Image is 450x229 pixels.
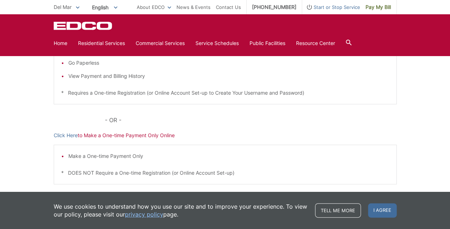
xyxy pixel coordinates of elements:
[105,115,396,125] p: - OR -
[216,3,241,11] a: Contact Us
[54,21,113,30] a: EDCD logo. Return to the homepage.
[54,131,78,139] a: Click Here
[68,59,389,67] li: Go Paperless
[68,152,389,160] li: Make a One-time Payment Only
[136,39,185,47] a: Commercial Services
[61,89,389,97] p: * Requires a One-time Registration (or Online Account Set-up to Create Your Username and Password)
[68,72,389,80] li: View Payment and Billing History
[78,39,125,47] a: Residential Services
[54,131,397,139] p: to Make a One-time Payment Only Online
[54,39,67,47] a: Home
[250,39,285,47] a: Public Facilities
[87,1,123,13] span: English
[195,39,239,47] a: Service Schedules
[137,3,171,11] a: About EDCO
[315,203,361,218] a: Tell me more
[61,169,389,177] p: * DOES NOT Require a One-time Registration (or Online Account Set-up)
[176,3,211,11] a: News & Events
[296,39,335,47] a: Resource Center
[54,4,72,10] span: Del Mar
[125,210,163,218] a: privacy policy
[368,203,397,218] span: I agree
[54,203,308,218] p: We use cookies to understand how you use our site and to improve your experience. To view our pol...
[366,3,391,11] span: Pay My Bill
